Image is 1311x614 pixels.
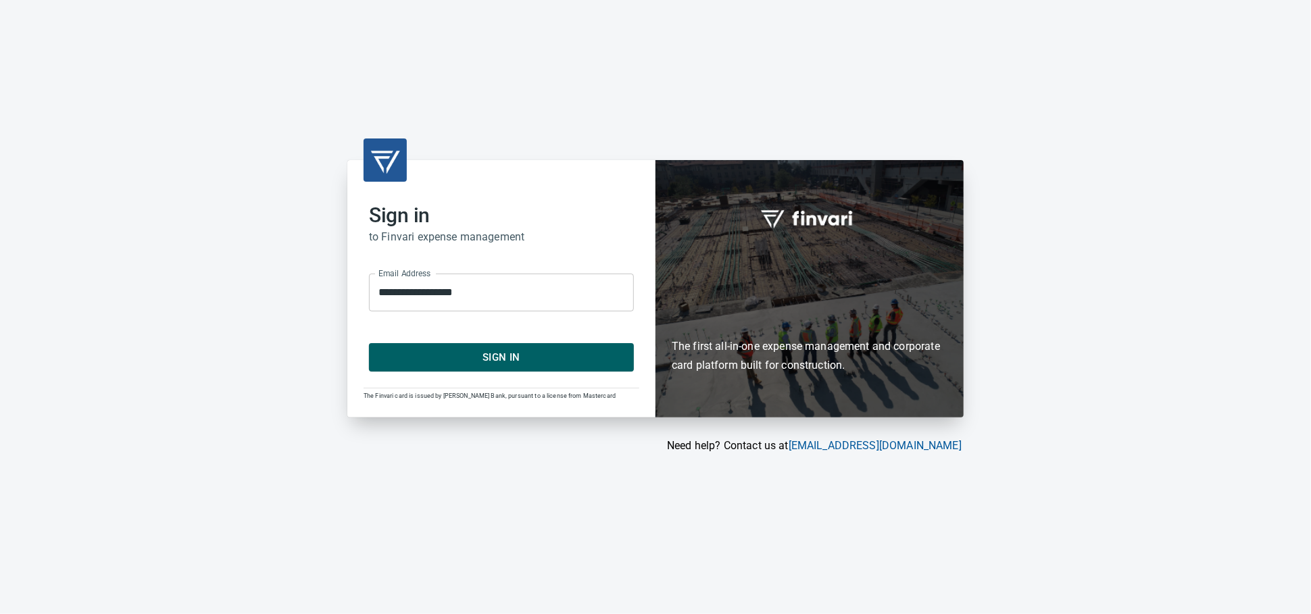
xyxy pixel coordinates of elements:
button: Sign In [369,343,634,372]
img: fullword_logo_white.png [759,203,860,234]
p: Need help? Contact us at [347,438,962,454]
div: Finvari [655,160,964,417]
h6: The first all-in-one expense management and corporate card platform built for construction. [672,259,947,376]
h6: to Finvari expense management [369,228,634,247]
a: [EMAIL_ADDRESS][DOMAIN_NAME] [789,439,962,452]
span: Sign In [384,349,619,366]
img: transparent_logo.png [369,144,401,176]
h2: Sign in [369,203,634,228]
span: The Finvari card is issued by [PERSON_NAME] Bank, pursuant to a license from Mastercard [364,392,616,399]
